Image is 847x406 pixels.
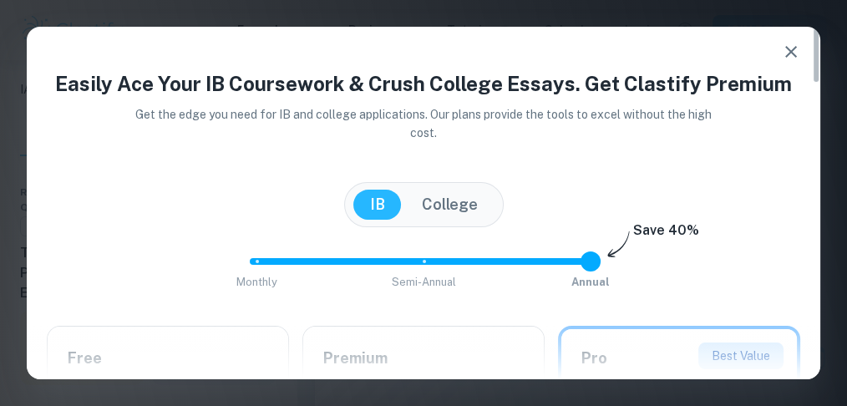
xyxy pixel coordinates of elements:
[122,105,725,142] p: Get the edge you need for IB and college applications. Our plans provide the tools to excel witho...
[353,190,402,220] button: IB
[607,231,630,259] img: subscription-arrow.svg
[236,276,277,288] span: Monthly
[47,69,800,99] h4: Easily Ace Your IB Coursework & Crush College Essays. Get Clastify Premium
[392,276,456,288] span: Semi-Annual
[633,221,699,249] h6: Save 40%
[571,276,610,288] span: Annual
[405,190,495,220] button: College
